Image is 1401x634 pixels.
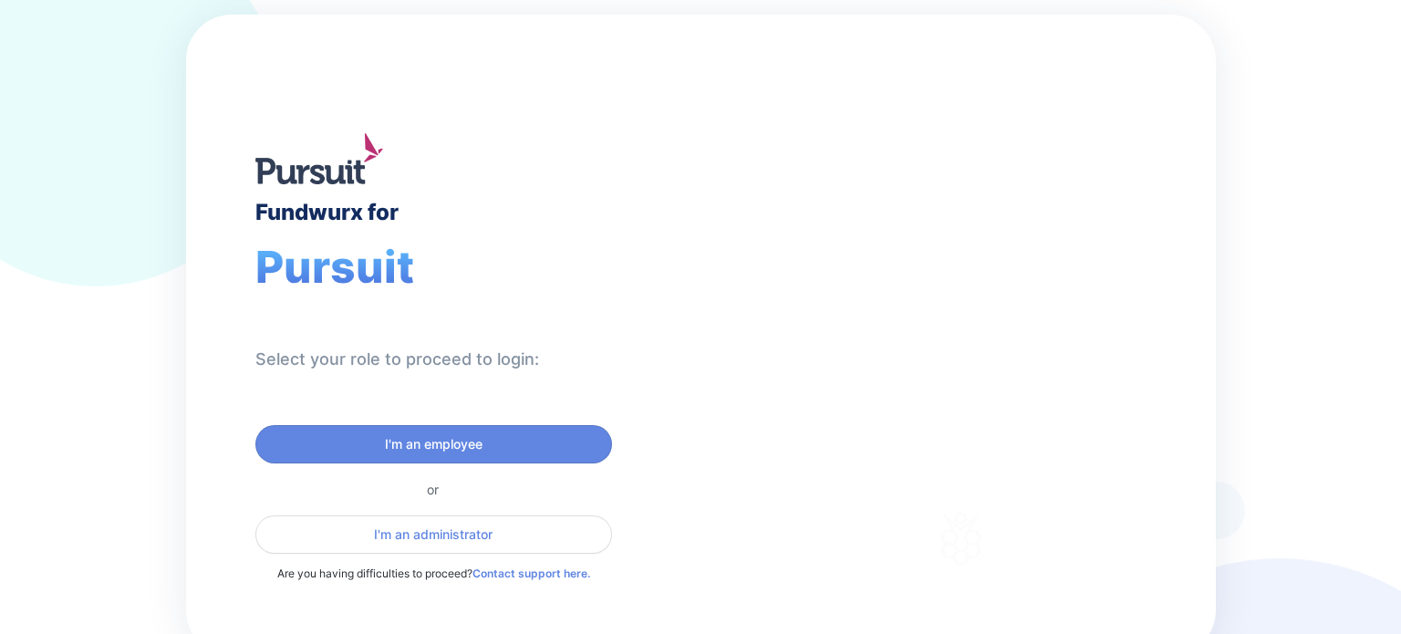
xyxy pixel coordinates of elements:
[255,240,414,294] span: Pursuit
[804,362,1117,413] div: Thank you for choosing Fundwurx as your partner in driving positive social impact!
[255,565,612,583] p: Are you having difficulties to proceed?
[374,525,493,544] span: I'm an administrator
[472,566,590,580] a: Contact support here.
[255,482,612,497] div: or
[255,199,399,225] div: Fundwurx for
[804,256,948,274] div: Welcome to
[255,425,612,463] button: I'm an employee
[255,348,539,370] div: Select your role to proceed to login:
[385,435,483,453] span: I'm an employee
[255,515,612,554] button: I'm an administrator
[255,133,383,184] img: logo.jpg
[804,281,1014,325] div: Fundwurx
